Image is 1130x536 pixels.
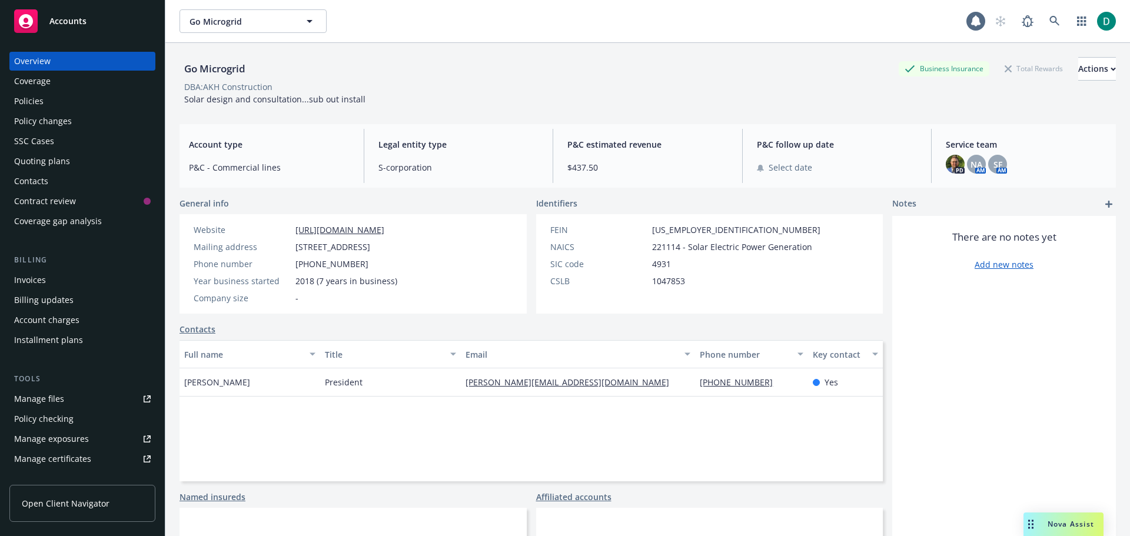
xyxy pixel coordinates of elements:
[9,212,155,231] a: Coverage gap analysis
[1070,9,1094,33] a: Switch app
[295,241,370,253] span: [STREET_ADDRESS]
[14,52,51,71] div: Overview
[989,9,1012,33] a: Start snowing
[325,348,443,361] div: Title
[295,275,397,287] span: 2018 (7 years in business)
[14,430,89,448] div: Manage exposures
[1023,512,1104,536] button: Nova Assist
[999,61,1069,76] div: Total Rewards
[184,94,365,105] span: Solar design and consultation...sub out install
[189,161,350,174] span: P&C - Commercial lines
[695,340,807,368] button: Phone number
[1097,12,1116,31] img: photo
[14,271,46,289] div: Invoices
[9,5,155,38] a: Accounts
[180,491,245,503] a: Named insureds
[536,197,577,209] span: Identifiers
[9,152,155,171] a: Quoting plans
[1048,519,1094,529] span: Nova Assist
[550,224,647,236] div: FEIN
[9,92,155,111] a: Policies
[466,377,679,388] a: [PERSON_NAME][EMAIL_ADDRESS][DOMAIN_NAME]
[9,112,155,131] a: Policy changes
[1043,9,1066,33] a: Search
[14,389,64,408] div: Manage files
[9,311,155,329] a: Account charges
[946,155,965,174] img: photo
[180,61,250,76] div: Go Microgrid
[825,376,838,388] span: Yes
[700,348,790,361] div: Phone number
[180,323,215,335] a: Contacts
[9,450,155,468] a: Manage certificates
[14,331,83,349] div: Installment plans
[14,311,79,329] div: Account charges
[952,230,1056,244] span: There are no notes yet
[9,52,155,71] a: Overview
[14,470,74,488] div: Manage claims
[180,197,229,209] span: General info
[14,192,76,211] div: Contract review
[1102,197,1116,211] a: add
[194,241,291,253] div: Mailing address
[14,212,102,231] div: Coverage gap analysis
[9,132,155,151] a: SSC Cases
[320,340,461,368] button: Title
[14,92,44,111] div: Policies
[180,340,320,368] button: Full name
[9,331,155,349] a: Installment plans
[180,9,327,33] button: Go Microgrid
[975,258,1033,271] a: Add new notes
[189,138,350,151] span: Account type
[9,410,155,428] a: Policy checking
[9,72,155,91] a: Coverage
[184,348,303,361] div: Full name
[993,158,1002,171] span: SF
[9,192,155,211] a: Contract review
[700,377,782,388] a: [PHONE_NUMBER]
[461,340,695,368] button: Email
[14,410,74,428] div: Policy checking
[14,152,70,171] div: Quoting plans
[22,497,109,510] span: Open Client Navigator
[194,275,291,287] div: Year business started
[9,271,155,289] a: Invoices
[1016,9,1039,33] a: Report a Bug
[757,138,918,151] span: P&C follow up date
[9,172,155,191] a: Contacts
[9,373,155,385] div: Tools
[378,138,539,151] span: Legal entity type
[190,15,291,28] span: Go Microgrid
[769,161,812,174] span: Select date
[550,275,647,287] div: CSLB
[1078,57,1116,81] button: Actions
[466,348,677,361] div: Email
[892,197,916,211] span: Notes
[946,138,1106,151] span: Service team
[550,258,647,270] div: SIC code
[808,340,883,368] button: Key contact
[14,132,54,151] div: SSC Cases
[652,258,671,270] span: 4931
[971,158,982,171] span: NA
[378,161,539,174] span: S-corporation
[184,376,250,388] span: [PERSON_NAME]
[9,430,155,448] a: Manage exposures
[194,224,291,236] div: Website
[325,376,363,388] span: President
[49,16,87,26] span: Accounts
[9,254,155,266] div: Billing
[9,470,155,488] a: Manage claims
[536,491,611,503] a: Affiliated accounts
[652,241,812,253] span: 221114 - Solar Electric Power Generation
[14,72,51,91] div: Coverage
[9,389,155,408] a: Manage files
[194,258,291,270] div: Phone number
[295,258,368,270] span: [PHONE_NUMBER]
[14,112,72,131] div: Policy changes
[567,138,728,151] span: P&C estimated revenue
[1078,58,1116,80] div: Actions
[295,224,384,235] a: [URL][DOMAIN_NAME]
[9,291,155,309] a: Billing updates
